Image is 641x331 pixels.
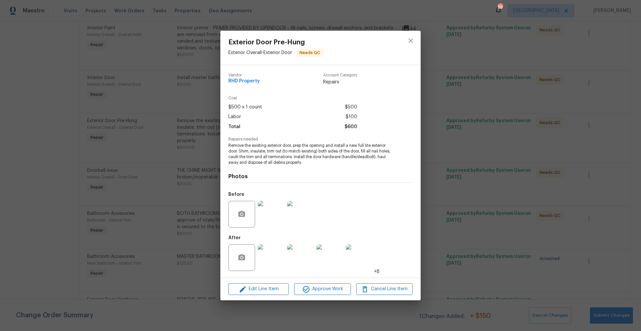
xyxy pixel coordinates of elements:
[345,102,357,112] span: $500
[230,285,287,293] span: Edit Line Item
[374,268,380,275] span: +8
[296,285,349,293] span: Approve Work
[498,4,502,11] div: 58
[228,122,240,132] span: Total
[228,73,260,77] span: Vendor
[228,137,413,141] span: Repairs needed
[403,33,419,49] button: close
[228,192,244,197] h5: Before
[323,73,357,77] span: Account Category
[228,102,262,112] span: $500 x 1 count
[323,79,357,85] span: Repairs
[228,50,292,55] span: Exterior Overall - Exterior Door
[297,49,323,56] span: Needs QC
[228,39,324,46] span: Exterior Door Pre-Hung
[228,96,357,100] span: Cost
[228,143,394,165] span: Remove the existing exterior door, prep the opening and install a new full lite exterior door. Sh...
[294,283,351,295] button: Approve Work
[228,112,241,122] span: Labor
[228,173,413,180] h4: Photos
[228,283,289,295] button: Edit Line Item
[228,236,241,240] h5: After
[345,122,357,132] span: $600
[346,112,357,122] span: $100
[228,79,260,84] span: RHD Property
[358,285,411,293] span: Cancel Line Item
[356,283,413,295] button: Cancel Line Item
